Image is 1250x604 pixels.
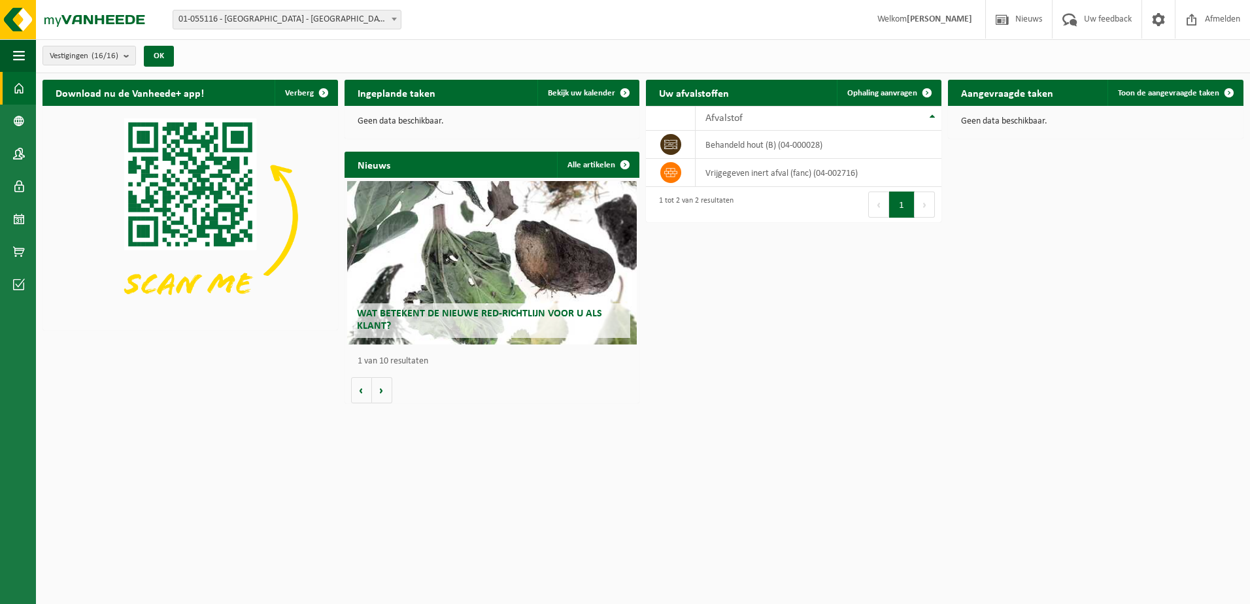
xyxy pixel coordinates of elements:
button: Vorige [351,377,372,403]
img: Download de VHEPlus App [42,106,338,327]
h2: Nieuws [345,152,403,177]
span: Bekijk uw kalender [548,89,615,97]
span: Wat betekent de nieuwe RED-richtlijn voor u als klant? [357,309,602,331]
button: Volgende [372,377,392,403]
a: Bekijk uw kalender [537,80,638,106]
a: Toon de aangevraagde taken [1107,80,1242,106]
a: Wat betekent de nieuwe RED-richtlijn voor u als klant? [347,181,637,344]
button: Previous [868,192,889,218]
h2: Ingeplande taken [345,80,448,105]
strong: [PERSON_NAME] [907,14,972,24]
count: (16/16) [92,52,118,60]
p: Geen data beschikbaar. [961,117,1230,126]
h2: Uw afvalstoffen [646,80,742,105]
span: Vestigingen [50,46,118,66]
button: Verberg [275,80,337,106]
h2: Download nu de Vanheede+ app! [42,80,217,105]
p: Geen data beschikbaar. [358,117,627,126]
span: Ophaling aanvragen [847,89,917,97]
h2: Aangevraagde taken [948,80,1066,105]
span: Afvalstof [705,113,743,124]
td: behandeld hout (B) (04-000028) [696,131,942,159]
div: 1 tot 2 van 2 resultaten [652,190,734,219]
span: Verberg [285,89,314,97]
td: vrijgegeven inert afval (fanc) (04-002716) [696,159,942,187]
button: OK [144,46,174,67]
span: Toon de aangevraagde taken [1118,89,1219,97]
a: Ophaling aanvragen [837,80,940,106]
button: 1 [889,192,915,218]
button: Next [915,192,935,218]
button: Vestigingen(16/16) [42,46,136,65]
p: 1 van 10 resultaten [358,357,633,366]
a: Alle artikelen [557,152,638,178]
span: 01-055116 - MOURIK - ANTWERPEN [173,10,401,29]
